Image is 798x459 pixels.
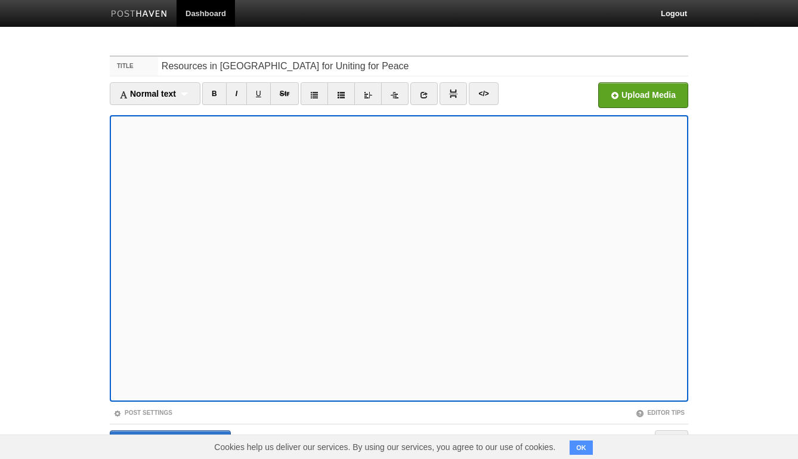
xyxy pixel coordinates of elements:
[119,89,176,98] span: Normal text
[202,82,227,105] a: B
[469,82,498,105] a: </>
[111,10,168,19] img: Posthaven-bar
[280,90,290,98] del: Str
[110,57,158,76] label: Title
[570,440,593,455] button: OK
[113,409,172,416] a: Post Settings
[636,409,685,416] a: Editor Tips
[202,435,567,459] span: Cookies help us deliver our services. By using our services, you agree to our use of cookies.
[449,90,457,98] img: pagebreak-icon.png
[226,82,247,105] a: I
[246,82,271,105] a: U
[270,82,299,105] a: Str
